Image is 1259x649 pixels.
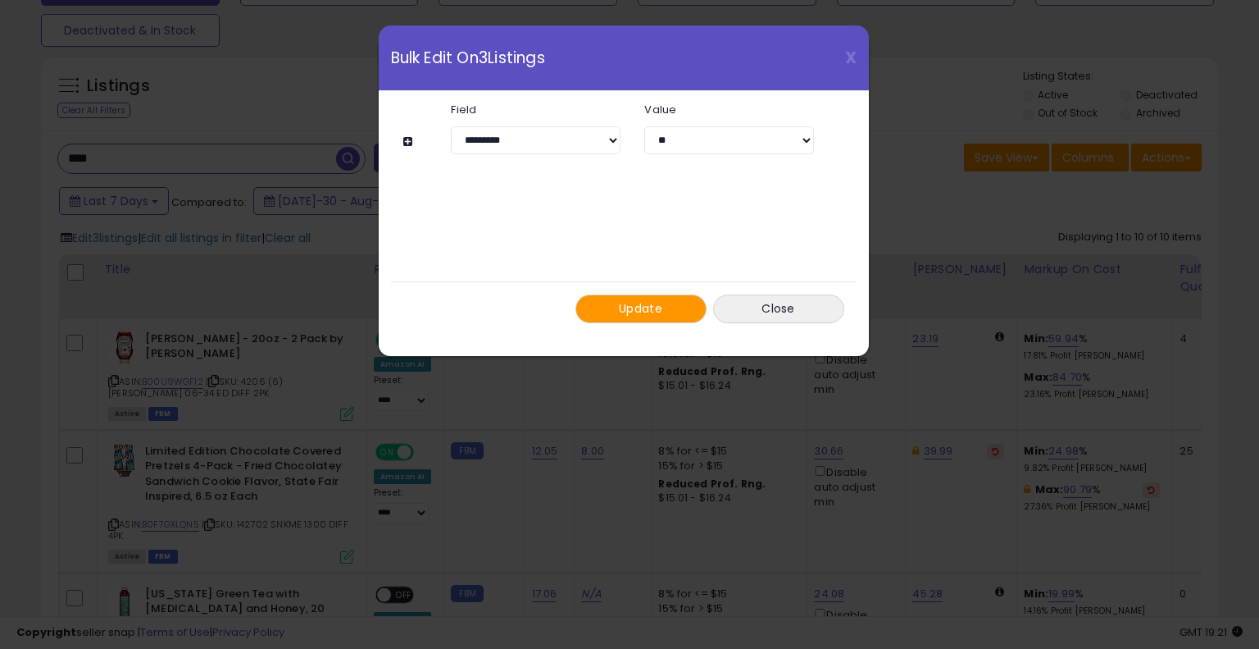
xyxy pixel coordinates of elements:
[845,46,857,69] span: X
[632,104,825,115] label: Value
[391,50,545,66] span: Bulk Edit On 3 Listings
[439,104,632,115] label: Field
[713,295,844,323] button: Close
[619,300,662,317] span: Update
